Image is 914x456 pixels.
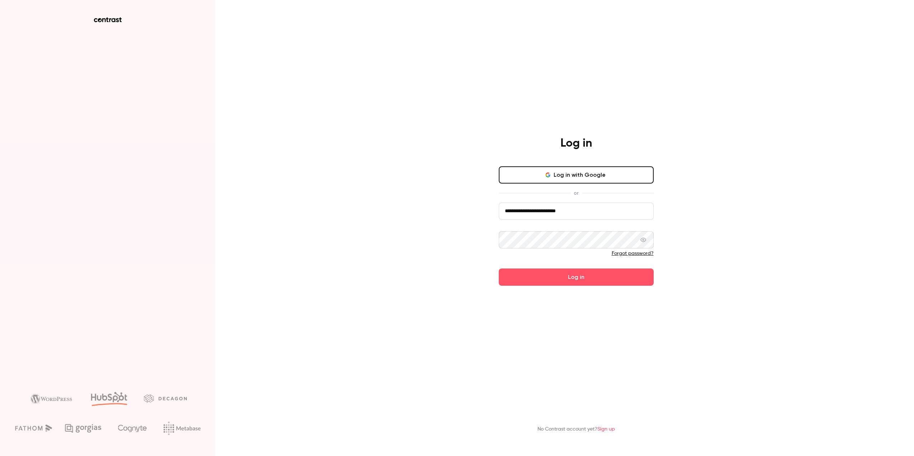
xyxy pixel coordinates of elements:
p: No Contrast account yet? [537,426,615,433]
a: Forgot password? [612,251,654,256]
a: Sign up [597,427,615,432]
button: Log in with Google [499,166,654,184]
h4: Log in [560,136,592,151]
img: decagon [144,394,187,402]
button: Log in [499,269,654,286]
span: or [570,189,582,197]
